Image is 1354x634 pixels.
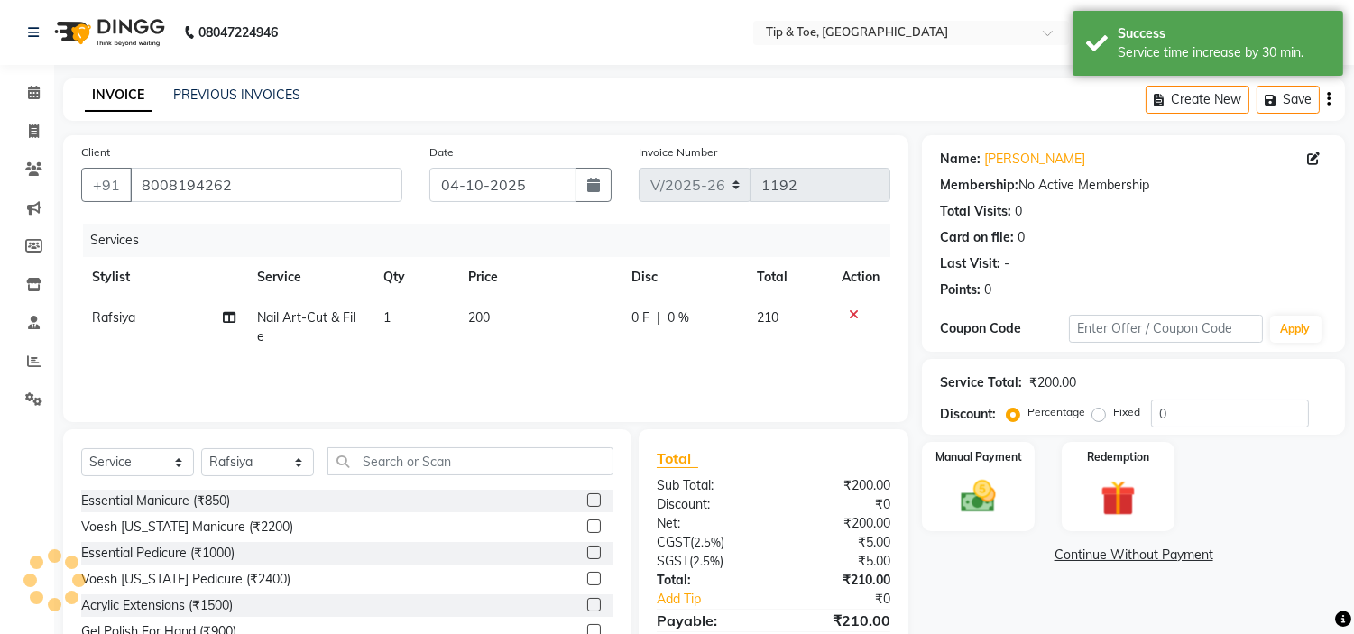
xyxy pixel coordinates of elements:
[643,610,774,631] div: Payable:
[935,449,1022,465] label: Manual Payment
[774,571,905,590] div: ₹210.00
[81,544,235,563] div: Essential Pedicure (₹1000)
[940,405,996,424] div: Discount:
[639,144,717,161] label: Invoice Number
[774,495,905,514] div: ₹0
[1027,404,1085,420] label: Percentage
[1257,86,1320,114] button: Save
[83,224,904,257] div: Services
[940,228,1014,247] div: Card on file:
[940,280,981,299] div: Points:
[81,492,230,510] div: Essential Manicure (₹850)
[984,280,991,299] div: 0
[85,79,152,112] a: INVOICE
[643,476,774,495] div: Sub Total:
[1146,86,1249,114] button: Create New
[657,553,689,569] span: SGST
[130,168,402,202] input: Search by Name/Mobile/Email/Code
[631,308,649,327] span: 0 F
[774,514,905,533] div: ₹200.00
[1118,24,1330,43] div: Success
[940,176,1327,195] div: No Active Membership
[774,476,905,495] div: ₹200.00
[657,449,698,468] span: Total
[926,546,1341,565] a: Continue Without Payment
[457,257,621,298] th: Price
[940,254,1000,273] div: Last Visit:
[198,7,278,58] b: 08047224946
[1118,43,1330,62] div: Service time increase by 30 min.
[81,144,110,161] label: Client
[1270,316,1322,343] button: Apply
[92,309,135,326] span: Rafsiya
[643,533,774,552] div: ( )
[774,533,905,552] div: ₹5.00
[246,257,373,298] th: Service
[327,447,613,475] input: Search or Scan
[757,309,778,326] span: 210
[383,309,391,326] span: 1
[774,610,905,631] div: ₹210.00
[1004,254,1009,273] div: -
[668,308,689,327] span: 0 %
[81,257,246,298] th: Stylist
[173,87,300,103] a: PREVIOUS INVOICES
[984,150,1085,169] a: [PERSON_NAME]
[1015,202,1022,221] div: 0
[643,495,774,514] div: Discount:
[693,554,720,568] span: 2.5%
[940,319,1069,338] div: Coupon Code
[657,308,660,327] span: |
[81,570,290,589] div: Voesh [US_STATE] Pedicure (₹2400)
[940,176,1018,195] div: Membership:
[46,7,170,58] img: logo
[373,257,456,298] th: Qty
[468,309,490,326] span: 200
[796,590,905,609] div: ₹0
[643,571,774,590] div: Total:
[950,476,1007,517] img: _cash.svg
[1069,315,1262,343] input: Enter Offer / Coupon Code
[1090,476,1147,520] img: _gift.svg
[81,518,293,537] div: Voesh [US_STATE] Manicure (₹2200)
[429,144,454,161] label: Date
[643,552,774,571] div: ( )
[940,373,1022,392] div: Service Total:
[657,534,690,550] span: CGST
[774,552,905,571] div: ₹5.00
[621,257,746,298] th: Disc
[1113,404,1140,420] label: Fixed
[1087,449,1149,465] label: Redemption
[940,150,981,169] div: Name:
[81,168,132,202] button: +91
[257,309,355,345] span: Nail Art-Cut & File
[81,596,233,615] div: Acrylic Extensions (₹1500)
[746,257,832,298] th: Total
[940,202,1011,221] div: Total Visits:
[643,590,796,609] a: Add Tip
[643,514,774,533] div: Net:
[694,535,721,549] span: 2.5%
[1029,373,1076,392] div: ₹200.00
[1018,228,1025,247] div: 0
[831,257,890,298] th: Action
